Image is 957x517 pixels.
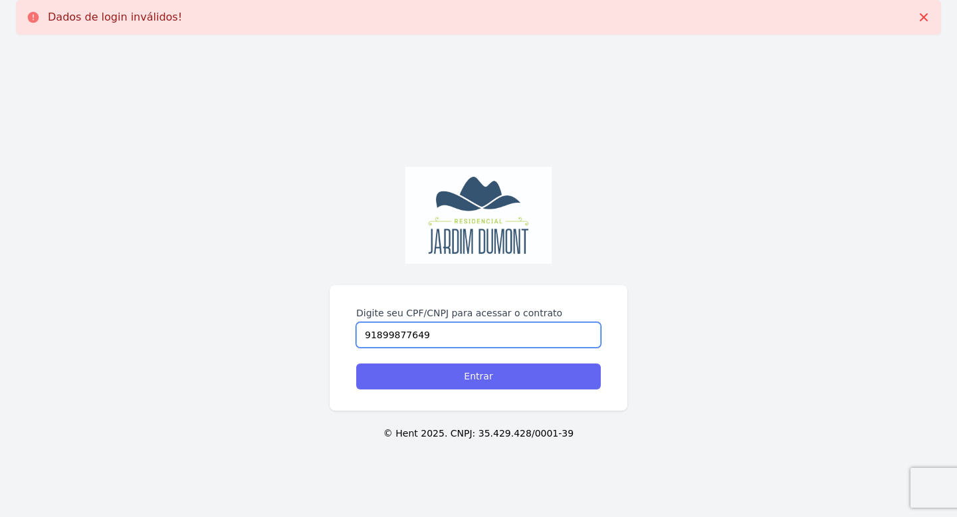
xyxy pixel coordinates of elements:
[356,306,601,320] label: Digite seu CPF/CNPJ para acessar o contrato
[405,167,552,264] img: WhatsApp%20Image%202022-08-11%20at%2010.02.44.jpeg
[48,11,182,24] p: Dados de login inválidos!
[21,427,936,441] p: © Hent 2025. CNPJ: 35.429.428/0001-39
[356,363,601,389] input: Entrar
[356,322,601,348] input: Digite seu CPF ou CNPJ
